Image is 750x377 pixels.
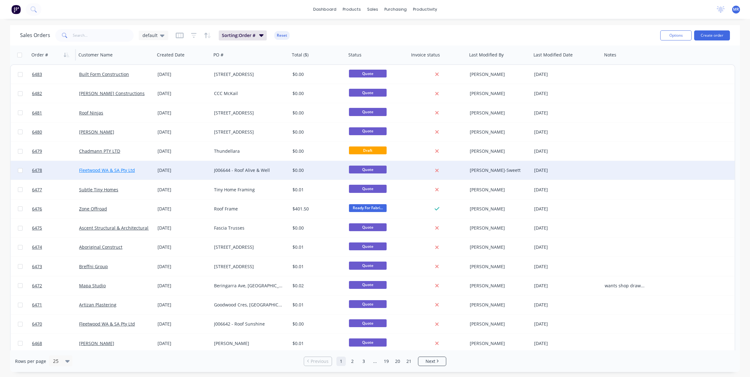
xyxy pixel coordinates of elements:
[301,357,449,366] ul: Pagination
[79,340,114,346] a: [PERSON_NAME]
[534,148,600,154] div: [DATE]
[214,71,284,77] div: [STREET_ADDRESS]
[470,110,526,116] div: [PERSON_NAME]
[32,199,79,218] a: 6476
[381,5,410,14] div: purchasing
[158,90,209,97] div: [DATE]
[32,167,42,173] span: 6478
[32,148,42,154] span: 6479
[370,357,380,366] a: Jump forward
[214,129,284,135] div: [STREET_ADDRESS]
[534,302,600,308] div: [DATE]
[32,225,42,231] span: 6475
[79,110,103,116] a: Roof Ninjas
[274,31,290,40] button: Reset
[470,321,526,327] div: [PERSON_NAME]
[534,340,600,347] div: [DATE]
[79,263,108,269] a: Breffni Group
[32,244,42,250] span: 6474
[32,257,79,276] a: 6473
[31,52,48,58] div: Order #
[158,321,209,327] div: [DATE]
[79,225,160,231] a: Ascent Structural & Architectural Steel
[32,180,79,199] a: 6477
[214,302,284,308] div: Goodwood Cres, [GEOGRAPHIC_DATA]
[359,357,368,366] a: Page 3
[349,70,387,77] span: Quote
[534,244,600,250] div: [DATE]
[214,244,284,250] div: [STREET_ADDRESS]
[32,206,42,212] span: 6476
[158,340,209,347] div: [DATE]
[292,187,341,193] div: $0.01
[349,300,387,308] span: Quote
[32,340,42,347] span: 6468
[470,244,526,250] div: [PERSON_NAME]
[292,244,341,250] div: $0.01
[349,127,387,135] span: Quote
[214,90,284,97] div: CCC McKail
[79,321,135,327] a: Fleetwood WA & SA Pty Ltd
[11,5,21,14] img: Factory
[470,71,526,77] div: [PERSON_NAME]
[336,357,346,366] a: Page 1 is your current page
[349,223,387,231] span: Quote
[404,357,414,366] a: Page 21
[32,283,42,289] span: 6472
[78,52,113,58] div: Customer Name
[32,276,79,295] a: 6472
[292,52,308,58] div: Total ($)
[79,302,116,308] a: Artizan Plastering
[534,110,600,116] div: [DATE]
[694,30,730,40] button: Create order
[158,244,209,250] div: [DATE]
[213,52,223,58] div: PO #
[32,321,42,327] span: 6470
[158,167,209,173] div: [DATE]
[348,357,357,366] a: Page 2
[79,71,129,77] a: Built Form Construction
[79,148,120,154] a: Chadmann PTY LTD
[32,187,42,193] span: 6477
[79,167,135,173] a: Fleetwood WA & SA Pty Ltd
[222,32,255,39] span: Sorting: Order #
[214,225,284,231] div: Fascia Trusses
[157,52,185,58] div: Created Date
[349,108,387,116] span: Quote
[534,263,600,270] div: [DATE]
[292,71,341,77] div: $0.00
[534,129,600,135] div: [DATE]
[219,30,267,40] button: Sorting:Order #
[79,129,114,135] a: [PERSON_NAME]
[605,283,645,289] div: wants shop drawings only
[292,148,341,154] div: $0.00
[158,263,209,270] div: [DATE]
[534,283,600,289] div: [DATE]
[534,167,600,173] div: [DATE]
[158,187,209,193] div: [DATE]
[411,52,440,58] div: Invoice status
[158,302,209,308] div: [DATE]
[292,129,341,135] div: $0.00
[470,263,526,270] div: [PERSON_NAME]
[158,110,209,116] div: [DATE]
[292,225,341,231] div: $0.00
[393,357,402,366] a: Page 20
[604,52,616,58] div: Notes
[310,5,340,14] a: dashboard
[349,281,387,289] span: Quote
[214,340,284,347] div: [PERSON_NAME]
[158,71,209,77] div: [DATE]
[469,52,504,58] div: Last Modified By
[534,206,600,212] div: [DATE]
[158,206,209,212] div: [DATE]
[214,263,284,270] div: [STREET_ADDRESS]
[214,206,284,212] div: Roof Frame
[32,334,79,353] a: 6468
[470,302,526,308] div: [PERSON_NAME]
[470,225,526,231] div: [PERSON_NAME]
[733,7,739,12] span: MR
[348,52,362,58] div: Status
[32,315,79,333] a: 6470
[32,238,79,257] a: 6474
